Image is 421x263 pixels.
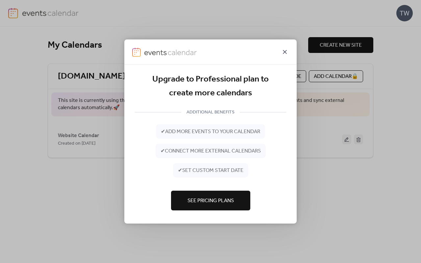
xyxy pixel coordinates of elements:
span: ✔ connect more external calendars [161,147,261,155]
div: Upgrade to Professional plan to create more calendars [135,73,286,100]
img: logo-type [144,48,197,57]
span: See Pricing Plans [187,197,234,205]
img: logo-icon [132,48,141,57]
button: See Pricing Plans [171,191,250,210]
span: ✔ add more events to your calendar [161,128,260,136]
span: ADDITIONAL BENEFITS [181,108,240,116]
span: ✔ set custom start date [178,167,243,175]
